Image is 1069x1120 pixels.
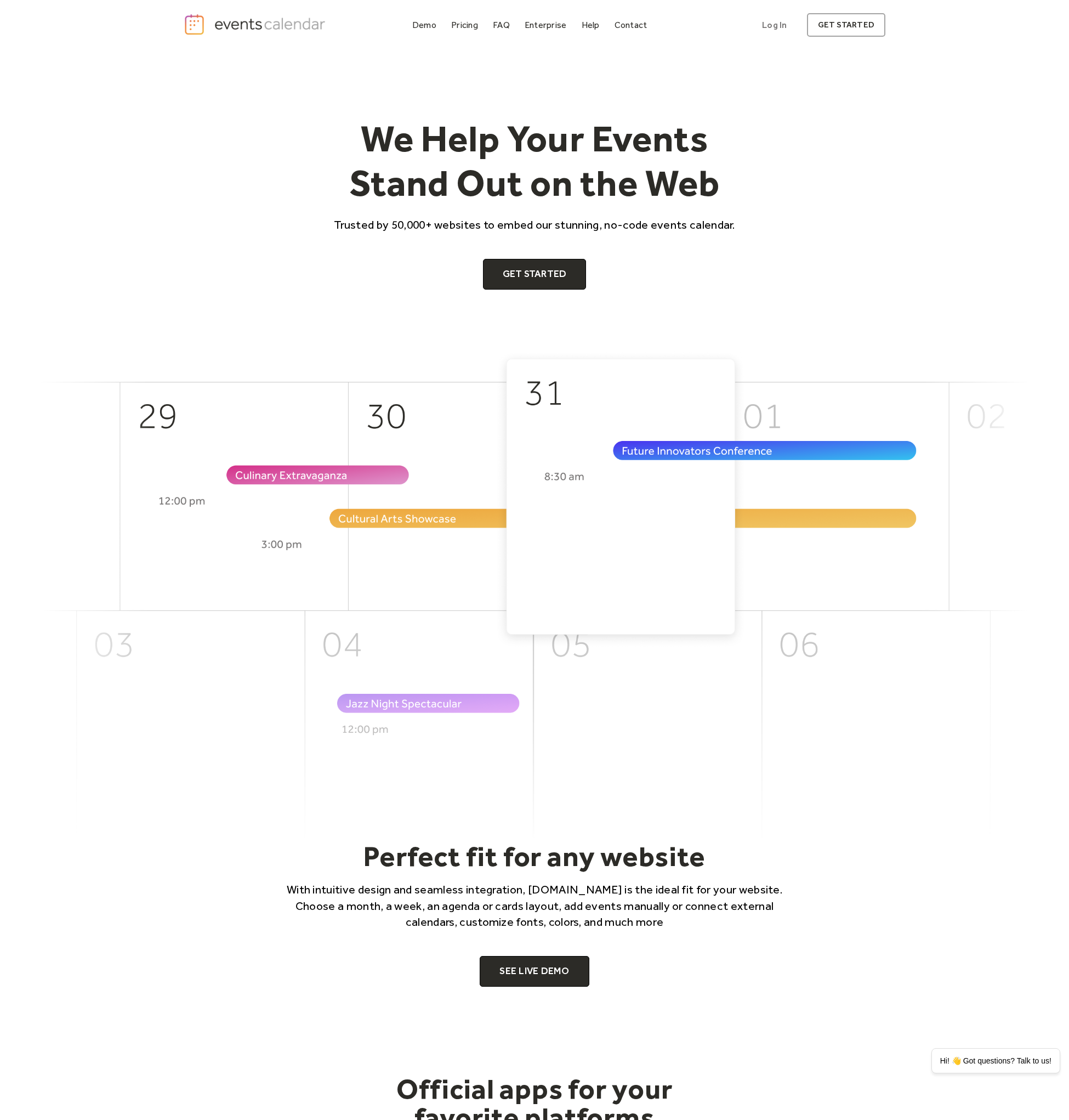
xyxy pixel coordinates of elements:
a: Demo [408,18,441,32]
div: Help [582,22,600,28]
a: Log In [751,13,798,37]
h2: Perfect fit for any website [271,839,798,873]
a: Enterprise [520,18,571,32]
p: With intuitive design and seamless integration, [DOMAIN_NAME] is the ideal fit for your website. ... [271,881,798,930]
div: Enterprise [525,22,566,28]
p: Trusted by 50,000+ websites to embed our stunning, no-code events calendar. [324,217,745,233]
a: SEE LIVE DEMO [480,956,589,987]
div: FAQ [493,22,510,28]
a: Contact [610,18,652,32]
div: Contact [615,22,647,28]
a: Pricing [447,18,482,32]
h1: We Help Your Events Stand Out on the Web [324,116,745,206]
a: Help [577,18,604,32]
a: get started [807,13,885,37]
div: Pricing [451,22,478,28]
a: Get Started [483,259,587,290]
div: Demo [412,22,436,28]
a: FAQ [488,18,514,32]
